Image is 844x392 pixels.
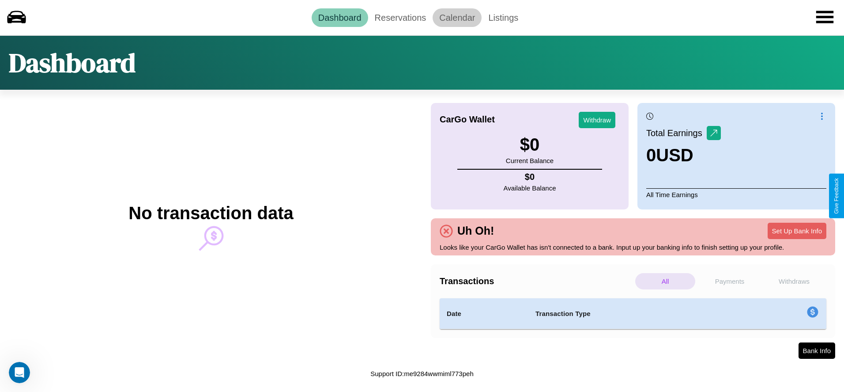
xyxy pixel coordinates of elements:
[9,45,136,81] h1: Dashboard
[799,343,835,359] button: Bank Info
[482,8,525,27] a: Listings
[506,155,554,167] p: Current Balance
[440,241,826,253] p: Looks like your CarGo Wallet has isn't connected to a bank. Input up your banking info to finish ...
[579,112,615,128] button: Withdraw
[833,178,840,214] div: Give Feedback
[453,225,498,237] h4: Uh Oh!
[646,125,707,141] p: Total Earnings
[9,362,30,383] iframe: Intercom live chat
[700,273,760,289] p: Payments
[128,203,293,223] h2: No transaction data
[535,308,735,319] h4: Transaction Type
[646,188,826,201] p: All Time Earnings
[368,8,433,27] a: Reservations
[433,8,482,27] a: Calendar
[504,182,556,194] p: Available Balance
[768,223,826,239] button: Set Up Bank Info
[506,135,554,155] h3: $ 0
[764,273,824,289] p: Withdraws
[635,273,695,289] p: All
[440,276,633,286] h4: Transactions
[504,172,556,182] h4: $ 0
[440,298,826,329] table: simple table
[646,145,721,165] h3: 0 USD
[370,368,473,380] p: Support ID: me9284wwmiml773peh
[447,308,521,319] h4: Date
[440,114,495,125] h4: CarGo Wallet
[312,8,368,27] a: Dashboard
